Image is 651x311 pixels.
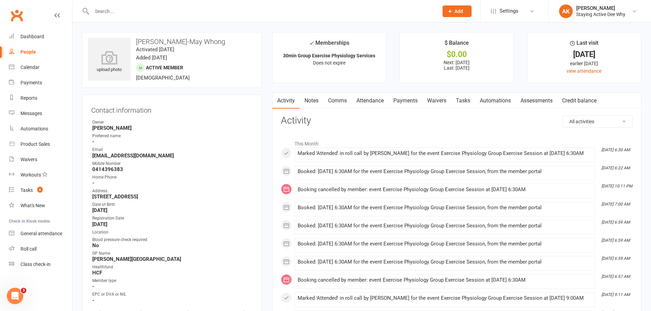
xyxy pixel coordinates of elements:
[281,115,633,126] h3: Activity
[21,172,41,178] div: Workouts
[21,126,48,131] div: Automations
[21,187,33,193] div: Tasks
[451,93,475,109] a: Tasks
[601,256,630,261] i: [DATE] 6:59 AM
[92,174,253,181] div: Home Phone
[443,5,472,17] button: Add
[21,288,26,293] span: 3
[9,167,72,183] a: Workouts
[21,95,37,101] div: Reports
[9,226,72,241] a: General attendance kiosk mode
[576,11,625,17] div: Staying Active Dee Why
[92,256,253,262] strong: [PERSON_NAME][GEOGRAPHIC_DATA]
[92,160,253,167] div: Mobile Number
[352,93,389,109] a: Attendance
[92,194,253,200] strong: [STREET_ADDRESS]
[92,188,253,194] div: Address
[9,152,72,167] a: Waivers
[9,90,72,106] a: Reports
[422,93,451,109] a: Waivers
[298,259,592,265] div: Booked: [DATE] 6:30AM for the event Exercise Physiology Group Exercise Session, from the member p...
[146,65,183,70] span: Active member
[7,288,23,304] iframe: Intercom live chat
[9,137,72,152] a: Product Sales
[9,44,72,60] a: People
[298,151,592,156] div: Marked 'Attended' in roll call by [PERSON_NAME] for the event Exercise Physiology Group Exercise ...
[298,223,592,229] div: Booked: [DATE] 6:30AM for the event Exercise Physiology Group Exercise Session, from the member p...
[272,93,300,109] a: Activity
[298,295,592,301] div: Marked 'Attended' in roll call by [PERSON_NAME] for the event Exercise Physiology Group Exercise ...
[92,270,253,276] strong: HCF
[9,257,72,272] a: Class kiosk mode
[576,5,625,11] div: [PERSON_NAME]
[298,187,592,193] div: Booking cancelled by member: event Exercise Physiology Group Exercise Session at [DATE] 6:30AM
[92,278,253,284] div: Member type
[88,38,256,45] h3: [PERSON_NAME]-May Whong
[281,137,633,147] li: This Month
[92,153,253,159] strong: [EMAIL_ADDRESS][DOMAIN_NAME]
[475,93,516,109] a: Automations
[92,291,253,298] div: EPC or DVA or NIL
[92,201,253,208] div: Date of Birth
[21,231,62,236] div: General attendance
[136,75,190,81] span: [DEMOGRAPHIC_DATA]
[92,133,253,139] div: Preferred name
[283,53,375,58] strong: 30min Group Exercise Physiology Services
[389,93,422,109] a: Payments
[21,261,51,267] div: Class check-in
[21,141,50,147] div: Product Sales
[298,241,592,247] div: Booked: [DATE] 6:30AM for the event Exercise Physiology Group Exercise Session, from the member p...
[92,146,253,153] div: Email
[298,169,592,174] div: Booked: [DATE] 6:30AM for the event Exercise Physiology Group Exercise Session, from the member p...
[92,180,253,186] strong: -
[406,60,507,71] p: Next: [DATE] Last: [DATE]
[601,220,630,225] i: [DATE] 6:59 AM
[21,203,45,208] div: What's New
[406,51,507,58] div: $0.00
[136,46,174,53] time: Activated [DATE]
[9,183,72,198] a: Tasks 6
[21,157,37,162] div: Waivers
[601,238,630,243] i: [DATE] 6:59 AM
[9,241,72,257] a: Roll call
[21,246,37,252] div: Roll call
[601,274,630,279] i: [DATE] 6:57 AM
[533,60,635,67] div: earlier [DATE]
[92,297,253,303] strong: -
[9,60,72,75] a: Calendar
[92,242,253,249] strong: No
[90,6,434,16] input: Search...
[313,60,345,66] span: Does not expire
[9,75,72,90] a: Payments
[455,9,463,14] span: Add
[92,264,253,270] div: Healthfund
[9,198,72,213] a: What's New
[309,39,349,51] div: Memberships
[92,139,253,145] strong: -
[92,125,253,131] strong: [PERSON_NAME]
[445,39,469,51] div: $ Balance
[91,104,253,114] h3: Contact information
[92,119,253,126] div: Owner
[92,229,253,236] div: Location
[92,283,253,289] strong: -
[570,39,598,51] div: Last visit
[92,207,253,213] strong: [DATE]
[21,111,42,116] div: Messages
[8,7,25,24] a: Clubworx
[567,68,601,74] a: view attendance
[21,49,36,55] div: People
[92,250,253,257] div: GP Name
[601,166,630,170] i: [DATE] 6:22 AM
[533,51,635,58] div: [DATE]
[9,121,72,137] a: Automations
[21,34,44,39] div: Dashboard
[21,65,40,70] div: Calendar
[9,29,72,44] a: Dashboard
[516,93,557,109] a: Assessments
[298,277,592,283] div: Booking cancelled by member: event Exercise Physiology Group Exercise Session at [DATE] 6:30AM
[92,166,253,172] strong: 0414396383
[37,187,43,193] span: 6
[309,40,314,46] i: ✓
[601,184,632,188] i: [DATE] 10:11 PM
